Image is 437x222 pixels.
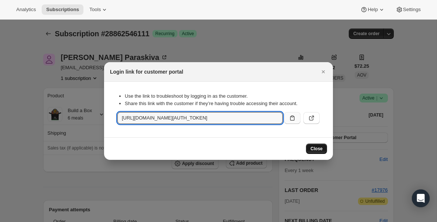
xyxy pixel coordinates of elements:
[16,7,36,13] span: Analytics
[356,4,389,15] button: Help
[310,146,323,152] span: Close
[318,67,328,77] button: Close
[412,189,430,207] div: Open Intercom Messenger
[46,7,79,13] span: Subscriptions
[368,7,378,13] span: Help
[110,68,183,75] h2: Login link for customer portal
[12,4,40,15] button: Analytics
[85,4,113,15] button: Tools
[89,7,101,13] span: Tools
[125,100,320,107] li: Share this link with the customer if they’re having trouble accessing their account.
[306,144,327,154] button: Close
[125,92,320,100] li: Use the link to troubleshoot by logging in as the customer.
[403,7,421,13] span: Settings
[42,4,83,15] button: Subscriptions
[391,4,425,15] button: Settings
